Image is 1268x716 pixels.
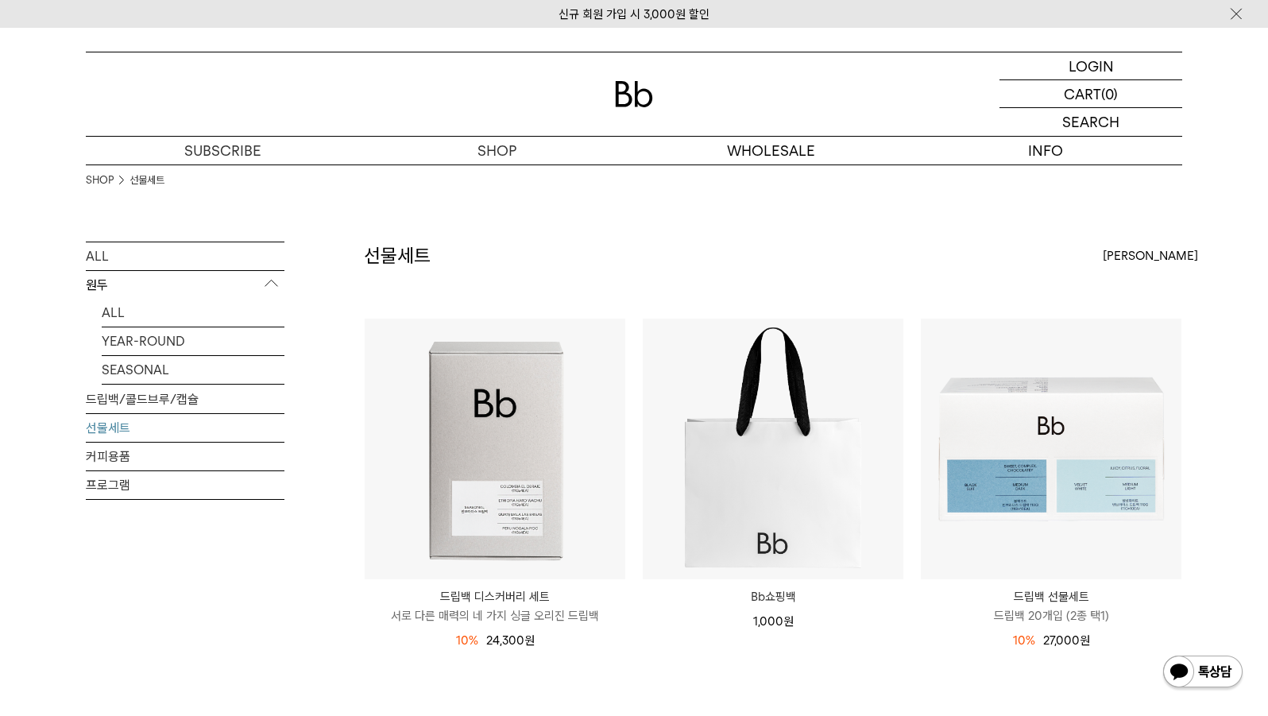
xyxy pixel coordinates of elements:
p: 서로 다른 매력의 네 가지 싱글 오리진 드립백 [365,606,625,625]
span: [PERSON_NAME] [1103,246,1198,265]
h2: 선물세트 [364,242,431,269]
a: SEASONAL [102,356,284,384]
img: Bb쇼핑백 [643,319,903,579]
a: 드립백 선물세트 드립백 20개입 (2종 택1) [921,587,1181,625]
a: ALL [86,242,284,270]
a: ALL [102,299,284,327]
img: 드립백 선물세트 [921,319,1181,579]
span: 24,300 [486,633,535,648]
div: 10% [456,631,478,650]
img: 로고 [615,81,653,107]
p: CART [1064,80,1101,107]
a: 신규 회원 가입 시 3,000원 할인 [559,7,709,21]
a: CART (0) [999,80,1182,108]
p: (0) [1101,80,1118,107]
p: 드립백 20개입 (2종 택1) [921,606,1181,625]
p: INFO [908,137,1182,164]
a: YEAR-ROUND [102,327,284,355]
img: 카카오톡 채널 1:1 채팅 버튼 [1162,654,1244,692]
span: 원 [783,614,794,629]
p: SEARCH [1062,108,1119,136]
a: 커피용품 [86,443,284,470]
a: Bb쇼핑백 [643,587,903,606]
a: 드립백/콜드브루/캡슐 [86,385,284,413]
p: 원두 [86,271,284,300]
a: SUBSCRIBE [86,137,360,164]
span: 원 [1080,633,1090,648]
p: 드립백 디스커버리 세트 [365,587,625,606]
div: 10% [1013,631,1035,650]
img: 드립백 디스커버리 세트 [365,319,625,579]
p: LOGIN [1069,52,1114,79]
span: 27,000 [1043,633,1090,648]
a: 선물세트 [130,172,164,188]
a: 드립백 디스커버리 세트 서로 다른 매력의 네 가지 싱글 오리진 드립백 [365,587,625,625]
span: 원 [524,633,535,648]
a: SHOP [86,172,114,188]
a: 선물세트 [86,414,284,442]
a: SHOP [360,137,634,164]
p: 드립백 선물세트 [921,587,1181,606]
a: LOGIN [999,52,1182,80]
a: 프로그램 [86,471,284,499]
p: WHOLESALE [634,137,908,164]
span: 1,000 [753,614,794,629]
